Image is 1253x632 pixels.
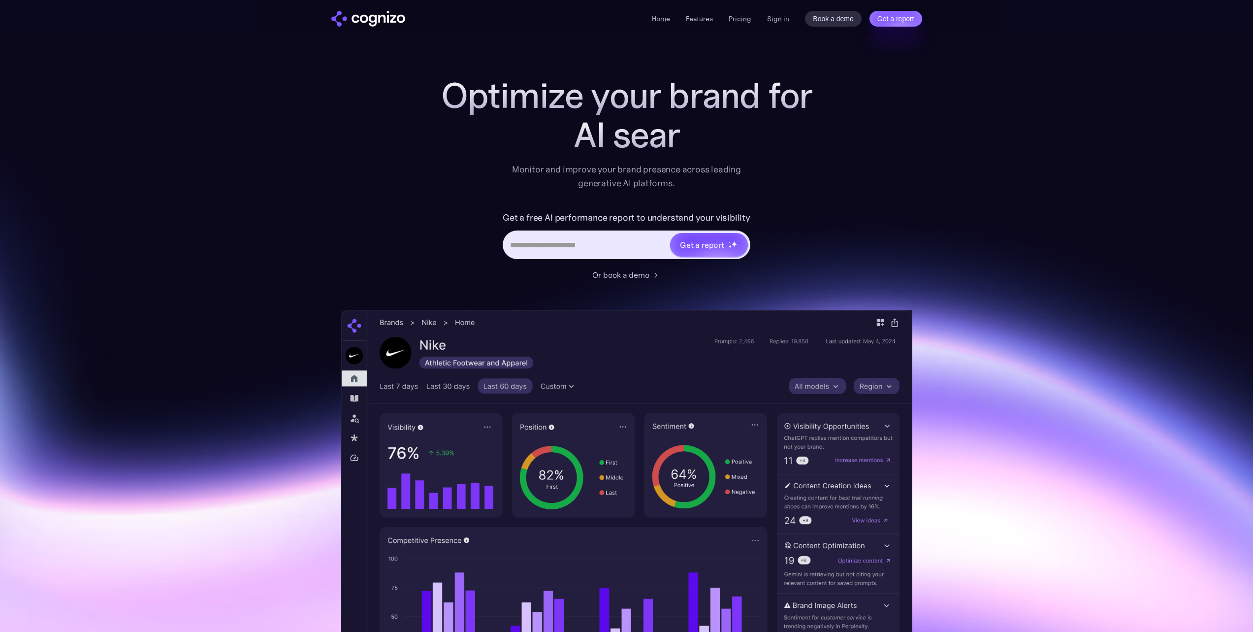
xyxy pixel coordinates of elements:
a: Or book a demo [592,269,661,281]
a: Features [686,14,713,23]
img: cognizo logo [331,11,405,27]
img: star [729,245,732,248]
div: Get a report [680,239,724,251]
div: Monitor and improve your brand presence across leading generative AI platforms. [506,163,748,190]
form: Hero URL Input Form [503,210,750,264]
a: Book a demo [805,11,862,27]
label: Get a free AI performance report to understand your visibility [503,210,750,226]
a: Pricing [729,14,751,23]
a: home [331,11,405,27]
a: Home [652,14,670,23]
img: star [729,241,730,243]
a: Get a reportstarstarstar [669,232,749,258]
a: Sign in [767,13,789,25]
h1: Optimize your brand for [430,76,824,115]
div: AI sear [430,115,824,155]
a: Get a report [869,11,922,27]
img: star [731,241,738,247]
div: Or book a demo [592,269,649,281]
